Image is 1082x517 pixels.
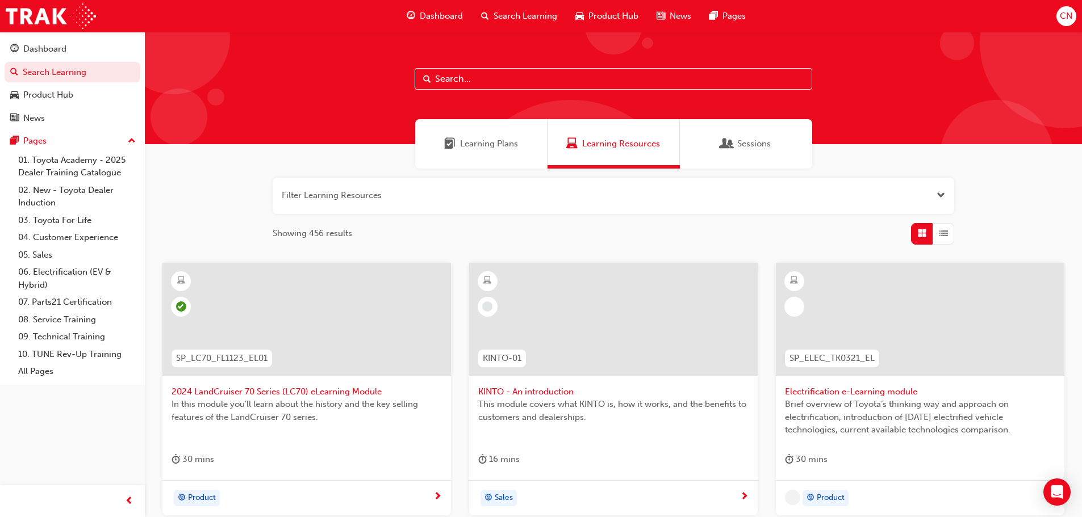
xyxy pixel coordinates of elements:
[785,385,1055,398] span: Electrification e-Learning module
[178,491,186,506] span: target-icon
[785,490,800,505] span: undefined-icon
[817,491,845,505] span: Product
[700,5,755,28] a: pages-iconPages
[785,452,793,466] span: duration-icon
[937,189,945,202] button: Open the filter
[478,452,487,466] span: duration-icon
[469,263,758,516] a: KINTO-01KINTO - An introductionThis module covers what KINTO is, how it works, and the benefits t...
[14,152,140,182] a: 01. Toyota Academy - 2025 Dealer Training Catalogue
[10,68,18,78] span: search-icon
[176,352,268,365] span: SP_LC70_FL1123_EL01
[495,491,513,505] span: Sales
[23,112,45,125] div: News
[23,43,66,56] div: Dashboard
[172,385,442,398] span: 2024 LandCruiser 70 Series (LC70) eLearning Module
[566,5,647,28] a: car-iconProduct Hub
[1056,6,1076,26] button: CN
[176,301,186,312] span: learningRecordVerb_PASS-icon
[433,492,442,502] span: next-icon
[5,39,140,60] a: Dashboard
[420,10,463,23] span: Dashboard
[423,73,431,86] span: Search
[128,134,136,149] span: up-icon
[478,452,520,466] div: 16 mins
[1060,10,1072,23] span: CN
[494,10,557,23] span: Search Learning
[14,328,140,346] a: 09. Technical Training
[14,363,140,380] a: All Pages
[5,85,140,106] a: Product Hub
[785,452,828,466] div: 30 mins
[740,492,749,502] span: next-icon
[721,137,733,150] span: Sessions
[14,182,140,212] a: 02. New - Toyota Dealer Induction
[10,44,19,54] span: guage-icon
[582,137,660,150] span: Learning Resources
[5,131,140,152] button: Pages
[548,119,680,169] a: Learning ResourcesLearning Resources
[14,346,140,363] a: 10. TUNE Rev-Up Training
[483,274,491,288] span: learningResourceType_ELEARNING-icon
[172,452,214,466] div: 30 mins
[785,398,1055,436] span: Brief overview of Toyota’s thinking way and approach on electrification, introduction of [DATE] e...
[10,136,19,146] span: pages-icon
[415,119,548,169] a: Learning PlansLearning Plans
[14,263,140,293] a: 06. Electrification (EV & Hybrid)
[5,108,140,129] a: News
[162,263,451,516] a: SP_LC70_FL1123_EL012024 LandCruiser 70 Series (LC70) eLearning ModuleIn this module you'll learn ...
[918,227,926,240] span: Grid
[23,89,73,102] div: Product Hub
[575,9,584,23] span: car-icon
[670,10,691,23] span: News
[680,119,812,169] a: SessionsSessions
[10,114,19,124] span: news-icon
[172,398,442,423] span: In this module you'll learn about the history and the key selling features of the LandCruiser 70 ...
[407,9,415,23] span: guage-icon
[484,491,492,506] span: target-icon
[6,3,96,29] img: Trak
[14,311,140,329] a: 08. Service Training
[482,301,492,312] span: learningRecordVerb_NONE-icon
[647,5,700,28] a: news-iconNews
[478,385,749,398] span: KINTO - An introduction
[483,352,521,365] span: KINTO-01
[14,229,140,246] a: 04. Customer Experience
[14,212,140,229] a: 03. Toyota For Life
[722,10,746,23] span: Pages
[188,491,216,505] span: Product
[1043,478,1071,506] div: Open Intercom Messenger
[177,274,185,288] span: learningResourceType_ELEARNING-icon
[789,352,875,365] span: SP_ELEC_TK0321_EL
[273,227,352,240] span: Showing 456 results
[460,137,518,150] span: Learning Plans
[776,263,1064,516] a: SP_ELEC_TK0321_ELElectrification e-Learning moduleBrief overview of Toyota’s thinking way and app...
[125,494,133,508] span: prev-icon
[657,9,665,23] span: news-icon
[14,246,140,264] a: 05. Sales
[5,36,140,131] button: DashboardSearch LearningProduct HubNews
[444,137,456,150] span: Learning Plans
[737,137,771,150] span: Sessions
[14,293,140,311] a: 07. Parts21 Certification
[588,10,638,23] span: Product Hub
[10,90,19,100] span: car-icon
[23,134,47,148] div: Pages
[398,5,472,28] a: guage-iconDashboard
[566,137,578,150] span: Learning Resources
[807,491,814,506] span: target-icon
[172,452,180,466] span: duration-icon
[790,274,798,288] span: learningResourceType_ELEARNING-icon
[709,9,718,23] span: pages-icon
[481,9,489,23] span: search-icon
[478,398,749,423] span: This module covers what KINTO is, how it works, and the benefits to customers and dealerships.
[472,5,566,28] a: search-iconSearch Learning
[415,68,812,90] input: Search...
[939,227,948,240] span: List
[5,62,140,83] a: Search Learning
